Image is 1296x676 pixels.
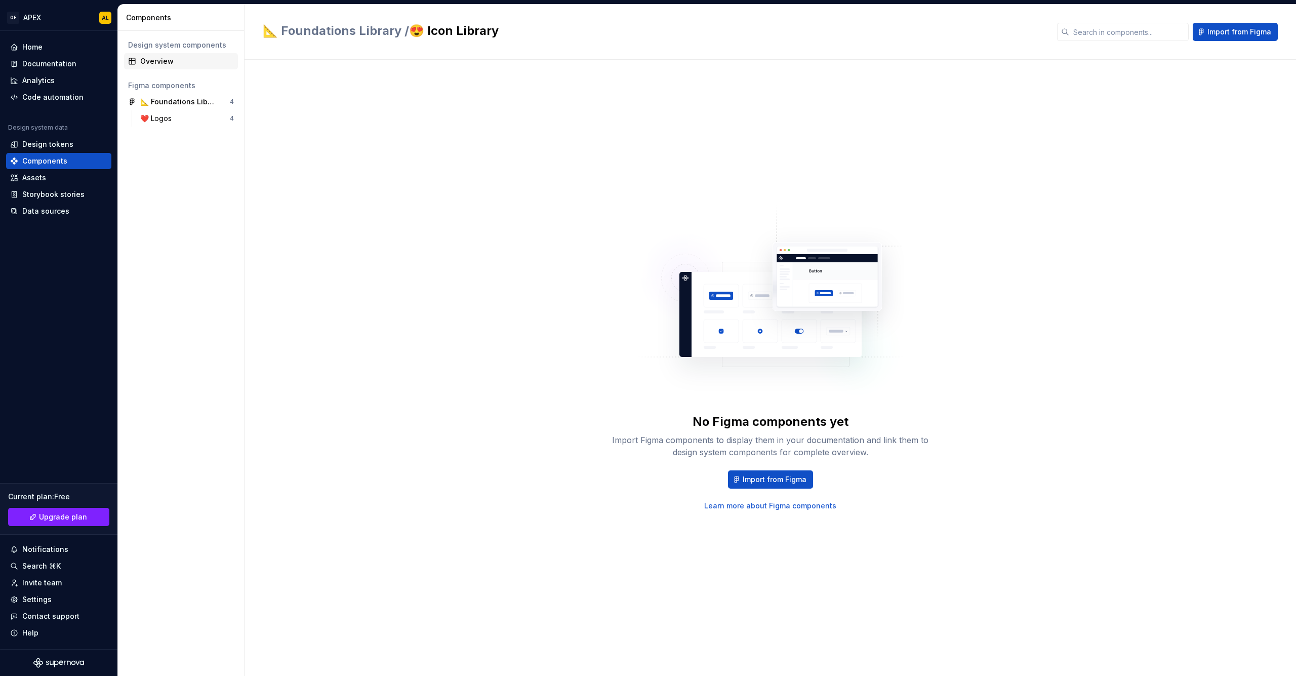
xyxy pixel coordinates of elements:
svg: Supernova Logo [33,658,84,668]
button: Contact support [6,608,111,624]
a: ❤️ Logos4 [136,110,238,127]
div: Assets [22,173,46,183]
div: Design tokens [22,139,73,149]
button: Import from Figma [728,470,813,489]
div: OF [7,12,19,24]
div: 4 [230,114,234,123]
a: Storybook stories [6,186,111,203]
div: ❤️ Logos [140,113,176,124]
div: Design system components [128,40,234,50]
h2: 😍 Icon Library [263,23,1045,39]
a: Learn more about Figma components [704,501,836,511]
a: Upgrade plan [8,508,109,526]
input: Search in components... [1069,23,1189,41]
a: Components [6,153,111,169]
button: Search ⌘K [6,558,111,574]
a: Analytics [6,72,111,89]
div: Code automation [22,92,84,102]
div: 📐 Foundations Library [140,97,216,107]
button: Help [6,625,111,641]
div: Data sources [22,206,69,216]
a: Data sources [6,203,111,219]
div: Search ⌘K [22,561,61,571]
div: Components [22,156,67,166]
a: Code automation [6,89,111,105]
a: Documentation [6,56,111,72]
span: 📐 Foundations Library / [263,23,409,38]
div: Analytics [22,75,55,86]
div: 4 [230,98,234,106]
button: OFAPEXAL [2,7,115,28]
a: Design tokens [6,136,111,152]
div: Settings [22,594,52,605]
button: Notifications [6,541,111,558]
div: Components [126,13,240,23]
a: Invite team [6,575,111,591]
div: No Figma components yet [693,414,848,430]
button: Import from Figma [1193,23,1278,41]
div: Help [22,628,38,638]
div: Figma components [128,81,234,91]
span: Upgrade plan [39,512,87,522]
div: Invite team [22,578,62,588]
div: Import Figma components to display them in your documentation and link them to design system comp... [609,434,933,458]
div: Contact support [22,611,79,621]
a: Home [6,39,111,55]
a: 📐 Foundations Library4 [124,94,238,110]
div: AL [102,14,109,22]
div: Storybook stories [22,189,85,200]
span: Import from Figma [743,474,806,485]
div: Overview [140,56,234,66]
div: Current plan : Free [8,492,109,502]
div: Documentation [22,59,76,69]
div: Notifications [22,544,68,554]
span: Import from Figma [1207,27,1271,37]
div: Design system data [8,124,68,132]
a: Settings [6,591,111,608]
div: APEX [23,13,41,23]
a: Overview [124,53,238,69]
div: Home [22,42,43,52]
a: Assets [6,170,111,186]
